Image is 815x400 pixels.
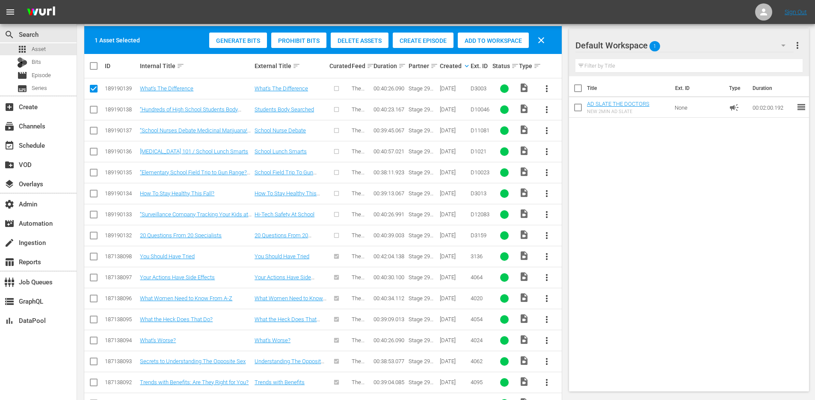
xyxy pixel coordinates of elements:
div: 187138094 [105,337,137,343]
div: 187138097 [105,274,137,281]
div: 187138096 [105,295,137,301]
div: Curated [329,63,349,69]
span: Stage 29 Productions, LLC [409,379,435,398]
span: Video [519,313,529,324]
span: Asset [17,44,27,54]
span: Series [32,84,47,93]
div: Partner [409,61,437,71]
button: more_vert [536,141,557,162]
span: more_vert [542,314,552,325]
span: Video [519,334,529,345]
div: 00:40:26.991 [373,211,406,218]
span: Video [519,104,529,114]
span: D12083 [471,211,489,218]
div: 189190133 [105,211,137,218]
div: 187138092 [105,379,137,385]
th: Title [587,76,670,100]
div: [DATE] [440,253,468,260]
span: Generate Bits [209,37,267,44]
button: more_vert [536,99,557,120]
div: 00:40:34.112 [373,295,406,301]
span: Automation [4,218,15,229]
span: The Doctors [352,295,371,308]
span: D10023 [471,169,489,176]
div: [DATE] [440,211,468,218]
span: The Doctors [352,169,371,182]
button: more_vert [792,35,803,56]
div: 189190139 [105,85,137,92]
span: Stage 29 Productions, LLC [409,211,435,230]
button: Generate Bits [209,33,267,48]
div: [DATE] [440,106,468,113]
a: AD SLATE THE DOCTORS [587,101,649,107]
div: ID [105,63,137,69]
div: NEW 2MIN AD SLATE [587,109,649,114]
button: clear [531,30,551,51]
span: Video [519,355,529,366]
div: 189190132 [105,232,137,239]
span: sort [367,62,374,70]
span: 4095 [471,379,483,385]
div: 00:40:26.090 [373,85,406,92]
a: Your Actions Have Side Effects [140,274,215,281]
button: more_vert [536,288,557,309]
span: Stage 29 Productions, LLC [409,127,435,146]
div: 189190138 [105,106,137,113]
span: Video [519,146,529,156]
span: more_vert [542,104,552,115]
span: more_vert [542,209,552,220]
div: 00:40:39.003 [373,232,406,239]
a: You Should Have Tried [255,253,309,260]
span: Admin [4,199,15,209]
span: more_vert [542,335,552,346]
a: What's The Difference [255,85,308,92]
span: 4062 [471,358,483,364]
span: menu [5,7,15,17]
span: more_vert [542,125,552,136]
button: more_vert [536,78,557,99]
div: Feed [352,61,371,71]
div: [DATE] [440,358,468,364]
span: The Doctors [352,85,371,98]
span: The Doctors [352,232,371,245]
a: Understanding The Opposite Sex [255,358,324,371]
button: more_vert [536,267,557,288]
div: 189190134 [105,190,137,197]
span: Video [519,209,529,219]
div: 00:40:26.090 [373,337,406,343]
a: How To Stay Healthy This Fall? [255,190,320,203]
a: How To Stay Healthy This Fall? [140,190,214,197]
span: Reports [4,257,15,267]
div: 189190137 [105,127,137,134]
span: DataPool [4,316,15,326]
button: more_vert [536,204,557,225]
div: 00:38:53.077 [373,358,406,364]
a: What Women Need to Know From A-Z [140,295,232,301]
div: [DATE] [440,379,468,385]
div: 00:39:13.067 [373,190,406,197]
span: sort [177,62,184,70]
span: Video [519,83,529,93]
div: Created [440,61,468,71]
span: 4024 [471,337,483,343]
span: sort [293,62,300,70]
span: Video [519,230,529,240]
div: 00:40:23.167 [373,106,406,113]
div: [DATE] [440,274,468,281]
span: Ingestion [4,238,15,248]
span: Video [519,293,529,303]
span: Create Episode [393,37,453,44]
span: Stage 29 Productions, LLC [409,274,435,293]
span: Channels [4,121,15,131]
span: more_vert [542,377,552,388]
span: Stage 29 Productions, LLC [409,316,435,335]
button: Add to Workspace [458,33,529,48]
a: “Hundreds of High School Students Body Searched at School? New Law Makes [MEDICAL_DATA] Exposure ... [140,106,245,170]
span: Video [519,167,529,177]
span: Delete Assets [331,37,388,44]
div: 00:39:45.067 [373,127,406,134]
div: [DATE] [440,85,468,92]
span: The Doctors [352,190,371,203]
div: 189190135 [105,169,137,176]
button: more_vert [536,330,557,351]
